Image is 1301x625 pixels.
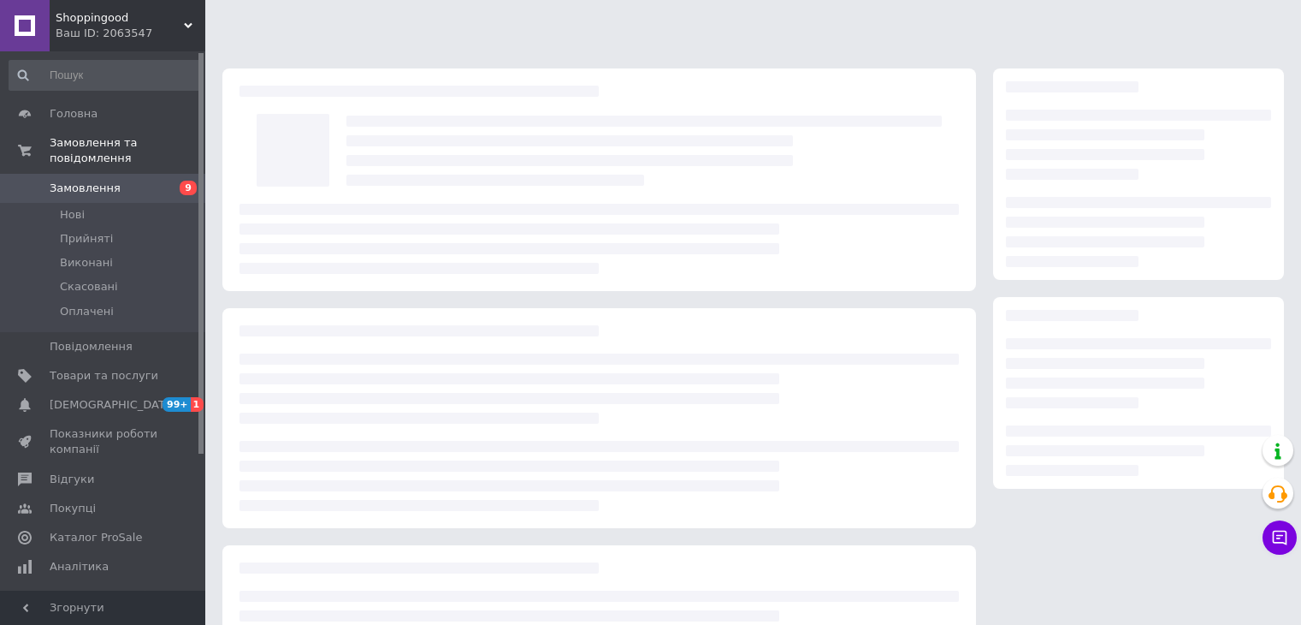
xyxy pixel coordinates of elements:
[163,397,191,412] span: 99+
[50,106,98,122] span: Головна
[180,181,197,195] span: 9
[50,181,121,196] span: Замовлення
[191,397,204,412] span: 1
[50,368,158,384] span: Товари та послуги
[50,559,109,574] span: Аналітика
[60,255,113,271] span: Виконані
[50,339,133,354] span: Повідомлення
[56,10,184,26] span: Shoppingood
[60,231,113,247] span: Прийняті
[50,588,158,619] span: Інструменти веб-майстра та SEO
[60,207,85,223] span: Нові
[50,426,158,457] span: Показники роботи компанії
[50,135,205,166] span: Замовлення та повідомлення
[60,279,118,295] span: Скасовані
[50,530,142,545] span: Каталог ProSale
[60,304,114,319] span: Оплачені
[50,397,176,413] span: [DEMOGRAPHIC_DATA]
[9,60,202,91] input: Пошук
[50,472,94,487] span: Відгуки
[1263,521,1297,555] button: Чат з покупцем
[50,501,96,516] span: Покупці
[56,26,205,41] div: Ваш ID: 2063547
